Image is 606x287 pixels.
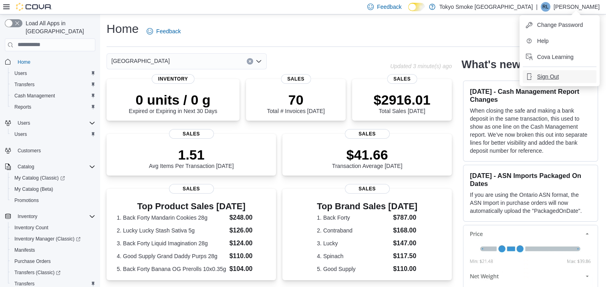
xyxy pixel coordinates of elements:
span: Manifests [14,247,35,253]
p: 1.51 [149,147,234,163]
span: Users [18,120,30,126]
dd: $124.00 [230,238,266,248]
span: Sales [281,74,311,84]
h3: Top Brand Sales [DATE] [317,202,417,211]
button: Users [2,117,99,129]
span: My Catalog (Beta) [11,184,95,194]
span: My Catalog (Beta) [14,186,53,192]
button: Manifests [8,245,99,256]
div: Avg Items Per Transaction [DATE] [149,147,234,169]
span: Reports [11,102,95,112]
p: 70 [267,92,324,108]
a: Reports [11,102,34,112]
input: Dark Mode [408,3,425,11]
span: Sales [345,184,390,194]
dd: $126.00 [230,226,266,235]
div: Transaction Average [DATE] [332,147,403,169]
dt: 2. Lucky Lucky Stash Sativa 5g [117,226,226,234]
span: Catalog [18,164,34,170]
h1: Home [107,21,139,37]
a: Promotions [11,196,42,205]
a: Users [11,69,30,78]
dt: 1. Back Forty [317,214,390,222]
span: Promotions [11,196,95,205]
button: Users [14,118,33,128]
span: Feedback [156,27,181,35]
a: My Catalog (Classic) [11,173,68,183]
p: Tokyo Smoke [GEOGRAPHIC_DATA] [439,2,533,12]
dt: 2. Contraband [317,226,390,234]
button: Open list of options [256,58,262,65]
div: Expired or Expiring in Next 30 Days [129,92,217,114]
span: Users [14,131,27,137]
span: Users [11,69,95,78]
span: Promotions [14,197,39,204]
button: Sign Out [523,70,596,83]
dd: $104.00 [230,264,266,274]
a: Customers [14,146,44,156]
h2: What's new [461,58,520,71]
p: | [536,2,538,12]
span: Home [18,59,30,65]
h3: [DATE] - ASN Imports Packaged On Dates [470,172,591,188]
a: My Catalog (Classic) [8,172,99,184]
p: 0 units / 0 g [129,92,217,108]
button: Cova Learning [523,51,596,63]
a: Users [11,129,30,139]
span: Load All Apps in [GEOGRAPHIC_DATA] [22,19,95,35]
dt: 3. Lucky [317,239,390,247]
button: Home [2,56,99,68]
button: Catalog [14,162,37,172]
a: Purchase Orders [11,257,54,266]
span: Inventory Count [14,224,48,231]
h3: Top Product Sales [DATE] [117,202,266,211]
dt: 5. Good Supply [317,265,390,273]
span: Reports [14,104,31,110]
span: Customers [14,146,95,156]
button: Users [8,68,99,79]
span: Cova Learning [537,53,574,61]
span: Transfers [14,81,34,88]
span: Users [14,70,27,77]
span: Sign Out [537,73,559,81]
a: Cash Management [11,91,58,101]
dt: 5. Back Forty Banana OG Prerolls 10x0.35g [117,265,226,273]
span: [GEOGRAPHIC_DATA] [111,56,170,66]
span: Cash Management [14,93,55,99]
span: Purchase Orders [14,258,51,265]
span: Transfers [11,80,95,89]
a: Manifests [11,245,38,255]
img: Cova [16,3,52,11]
button: Change Password [523,18,596,31]
span: Transfers (Classic) [11,268,95,277]
button: My Catalog (Beta) [8,184,99,195]
div: Ray Lacroix [541,2,550,12]
button: Reports [8,101,99,113]
div: Total Sales [DATE] [374,92,431,114]
span: Transfers [14,281,34,287]
a: Transfers [11,80,38,89]
button: Cash Management [8,90,99,101]
a: Inventory Manager (Classic) [11,234,84,244]
span: Inventory [18,213,37,220]
dt: 3. Back Forty Liquid Imagination 28g [117,239,226,247]
a: Transfers (Classic) [11,268,64,277]
button: Clear input [247,58,253,65]
div: Total # Invoices [DATE] [267,92,324,114]
button: Help [523,34,596,47]
span: Inventory [152,74,195,84]
span: Help [537,37,549,45]
span: Home [14,57,95,67]
dt: 1. Back Forty Mandarin Cookies 28g [117,214,226,222]
button: Promotions [8,195,99,206]
span: RL [542,2,548,12]
span: Sales [169,129,214,139]
p: When closing the safe and making a bank deposit in the same transaction, this used to show as one... [470,107,591,155]
p: Updated 3 minute(s) ago [390,63,452,69]
p: $41.66 [332,147,403,163]
a: Inventory Manager (Classic) [8,233,99,245]
span: Transfers (Classic) [14,269,60,276]
button: Customers [2,145,99,156]
a: Feedback [143,23,184,39]
span: Users [14,118,95,128]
